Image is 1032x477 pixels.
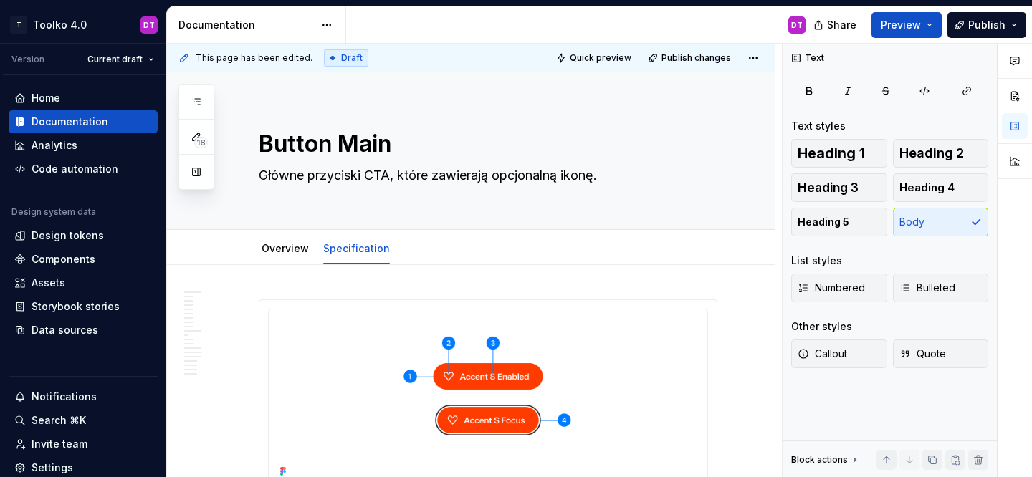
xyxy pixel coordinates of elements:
[947,12,1026,38] button: Publish
[552,48,638,68] button: Quick preview
[791,339,887,368] button: Callout
[32,390,97,404] div: Notifications
[881,18,921,32] span: Preview
[791,173,887,202] button: Heading 3
[9,158,158,180] a: Code automation
[32,115,108,129] div: Documentation
[256,233,315,263] div: Overview
[791,208,887,236] button: Heading 5
[9,295,158,318] a: Storybook stories
[570,52,631,64] span: Quick preview
[893,274,989,302] button: Bulleted
[32,276,65,290] div: Assets
[893,173,989,202] button: Heading 4
[32,252,95,266] div: Components
[32,413,86,428] div: Search ⌘K
[899,146,964,160] span: Heading 2
[893,139,989,168] button: Heading 2
[9,271,158,294] a: Assets
[33,18,87,32] div: Toolko 4.0
[791,254,842,268] div: List styles
[791,319,852,334] div: Other styles
[87,54,143,65] span: Current draft
[968,18,1005,32] span: Publish
[32,461,73,475] div: Settings
[256,127,715,161] textarea: Button Main
[9,409,158,432] button: Search ⌘K
[871,12,942,38] button: Preview
[317,233,396,263] div: Specification
[798,146,865,160] span: Heading 1
[262,242,309,254] a: Overview
[194,137,208,148] span: 18
[791,139,887,168] button: Heading 1
[899,281,955,295] span: Bulleted
[899,347,946,361] span: Quote
[644,48,737,68] button: Publish changes
[9,319,158,342] a: Data sources
[32,162,118,176] div: Code automation
[143,19,155,31] div: DT
[791,454,848,466] div: Block actions
[81,49,161,69] button: Current draft
[661,52,731,64] span: Publish changes
[9,385,158,408] button: Notifications
[9,87,158,110] a: Home
[791,119,846,133] div: Text styles
[341,52,363,64] span: Draft
[798,180,859,195] span: Heading 3
[32,323,98,337] div: Data sources
[32,437,87,451] div: Invite team
[9,433,158,456] a: Invite team
[256,164,715,187] textarea: Główne przyciski CTA, które zawierają opcjonalną ikonę.
[9,134,158,157] a: Analytics
[806,12,866,38] button: Share
[893,339,989,368] button: Quote
[11,54,44,65] div: Version
[9,224,158,247] a: Design tokens
[791,274,887,302] button: Numbered
[32,91,60,105] div: Home
[9,248,158,271] a: Components
[791,450,861,470] div: Block actions
[798,281,865,295] span: Numbered
[9,110,158,133] a: Documentation
[32,138,77,153] div: Analytics
[32,228,104,243] div: Design tokens
[196,52,312,64] span: This page has been edited.
[798,215,849,229] span: Heading 5
[323,242,390,254] a: Specification
[178,18,314,32] div: Documentation
[791,19,803,31] div: DT
[3,9,163,40] button: TToolko 4.0DT
[32,299,120,314] div: Storybook stories
[798,347,847,361] span: Callout
[10,16,27,34] div: T
[11,206,96,218] div: Design system data
[827,18,856,32] span: Share
[899,180,955,195] span: Heading 4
